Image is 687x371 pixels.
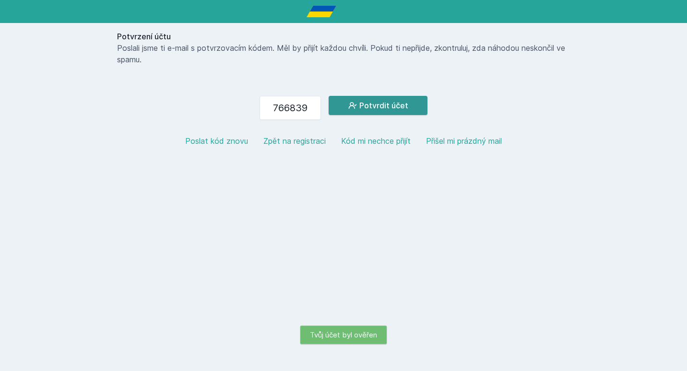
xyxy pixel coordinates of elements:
[185,135,248,147] button: Poslat kód znovu
[426,135,502,147] button: Přišel mi prázdný mail
[300,326,387,344] div: Tvůj účet byl ověřen
[329,96,427,115] button: Potvrdit účet
[263,135,326,147] button: Zpět na registraci
[341,135,411,147] button: Kód mi nechce přijít
[117,31,570,42] h1: Potvrzení účtu
[260,96,321,120] input: 123456
[117,42,570,65] p: Poslali jsme ti e-mail s potvrzovacím kódem. Měl by přijít každou chvíli. Pokud ti nepřijde, zkon...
